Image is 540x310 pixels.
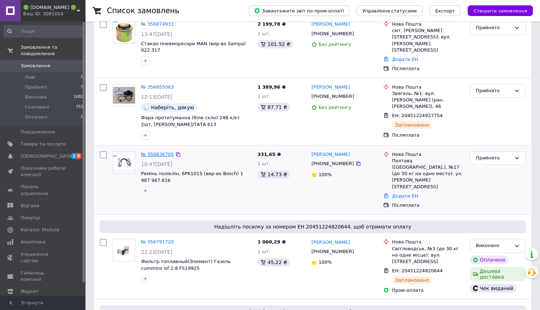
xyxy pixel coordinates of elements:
div: Заплановано [392,276,432,284]
div: Нова Пошта [392,239,464,245]
span: Аналітика [21,239,45,245]
div: Нова Пошта [392,84,464,90]
div: смт. [PERSON_NAME][STREET_ADDRESS]: вул. [PERSON_NAME][STREET_ADDRESS] [392,27,464,53]
span: 2 шт. [258,31,270,36]
button: Завантажити звіт по пром-оплаті [248,5,349,16]
a: Фара протитуманна (біле скло) 24В к/кт 2шт, [PERSON_NAME]/ТАТА 613 [141,115,240,127]
a: [PERSON_NAME] [311,151,350,158]
span: 0 [81,114,83,120]
img: Фото товару [113,242,135,259]
span: Експорт [435,8,455,14]
span: Панель управління [21,184,66,196]
span: Повідомлення [21,129,55,135]
button: Експорт [430,5,461,16]
span: 2 199,78 ₴ [258,21,286,27]
span: 1 шт. [258,94,270,99]
a: Фото товару [113,151,135,174]
div: Оплачено [470,256,508,264]
span: 22:22[DATE] [141,249,172,255]
span: Замовлення [21,63,50,69]
h1: Список замовлень [107,6,179,15]
div: Чек виданий [470,284,516,293]
span: 1 060,29 ₴ [258,239,286,245]
span: 8 [76,153,82,159]
a: № 356874931 [141,21,174,27]
span: Замовлення та повідомлення [21,44,85,57]
span: Наберіть, дякую [151,105,194,110]
a: [PERSON_NAME] [311,84,350,91]
img: :speech_balloon: [144,105,150,110]
div: Нова Пошта [392,21,464,27]
span: 1 шт. [258,161,270,166]
div: Післяплата [392,132,464,138]
div: Виконано [476,242,511,249]
img: Фото товару [113,21,135,43]
div: [PHONE_NUMBER] [310,29,355,38]
span: 1 389,96 ₴ [258,84,286,90]
a: № 356836705 [141,152,174,157]
div: [PHONE_NUMBER] [310,92,355,101]
span: Без рейтингу [318,42,351,47]
span: ЕН: 20451224820644 [392,268,442,273]
span: Відгуки [21,203,39,209]
span: Створити замовлення [473,8,527,14]
a: Фото товару [113,239,135,262]
div: Нова Пошта [392,151,464,158]
button: Створити замовлення [468,5,533,16]
a: [PERSON_NAME] [311,239,350,246]
span: 12:13[DATE] [141,94,172,100]
span: Нові [25,74,35,80]
span: 751 [76,104,83,110]
button: Управління статусами [357,5,422,16]
span: 1682 [73,94,83,100]
span: 🟢 CUMMINS.IN.UA 🟢 [23,4,77,11]
a: № 356855083 [141,84,174,90]
span: Гаманець компанії [21,270,66,283]
a: Додати ЕН [392,193,418,199]
span: Скасовані [25,104,49,110]
span: 5 [81,84,83,90]
div: Пром-оплата [392,287,464,294]
div: 45.22 ₴ [258,258,290,267]
div: 14.73 ₴ [258,170,290,179]
input: Пошук [4,25,84,38]
div: Післяплата [392,202,464,209]
div: Світловодськ, №3 (до 30 кг на одне місце): вул. [STREET_ADDRESS] [392,246,464,265]
a: Додати ЕН [392,57,418,62]
div: Прийнято [476,154,511,162]
span: 1 шт. [258,249,270,254]
span: Завантажити звіт по пром-оплаті [254,7,344,14]
span: [DEMOGRAPHIC_DATA] [21,153,73,159]
div: [PHONE_NUMBER] [310,159,355,168]
span: 2 [71,153,77,159]
a: Фильтр топливный(Элемент) Газель cummins isf 2.8 FS19925 [141,259,231,271]
a: № 356791720 [141,239,174,245]
span: Прийняті [25,84,47,90]
div: 101.52 ₴ [258,40,293,48]
span: Надішліть посилку за номером ЕН 20451224820644, щоб отримати оплату [103,223,523,230]
img: Фото товару [113,87,135,104]
span: Маркет [21,288,39,295]
div: [PHONE_NUMBER] [310,247,355,256]
div: Заплановано [392,121,432,129]
span: Управління статусами [362,8,417,14]
div: 87.71 ₴ [258,103,290,111]
span: 331,65 ₴ [258,152,281,157]
span: Показники роботи компанії [21,165,66,178]
span: Управління сайтом [21,251,66,264]
div: Ваш ID: 3081054 [23,11,85,17]
span: 100% [318,172,332,177]
img: Фото товару [113,155,135,170]
span: 0 [81,74,83,80]
span: 13:47[DATE] [141,31,172,37]
span: Покупці [21,215,40,221]
a: Стакан пневморесори MAN (вир-во Sampa) 022.317 [141,41,246,53]
a: Створити замовлення [461,8,533,13]
a: Фото товару [113,21,135,44]
a: Ремінь поліклін. 6PK1015 (вир-во Bosch) 1 987 947 816 [141,171,243,183]
span: Оплачені [25,114,47,120]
